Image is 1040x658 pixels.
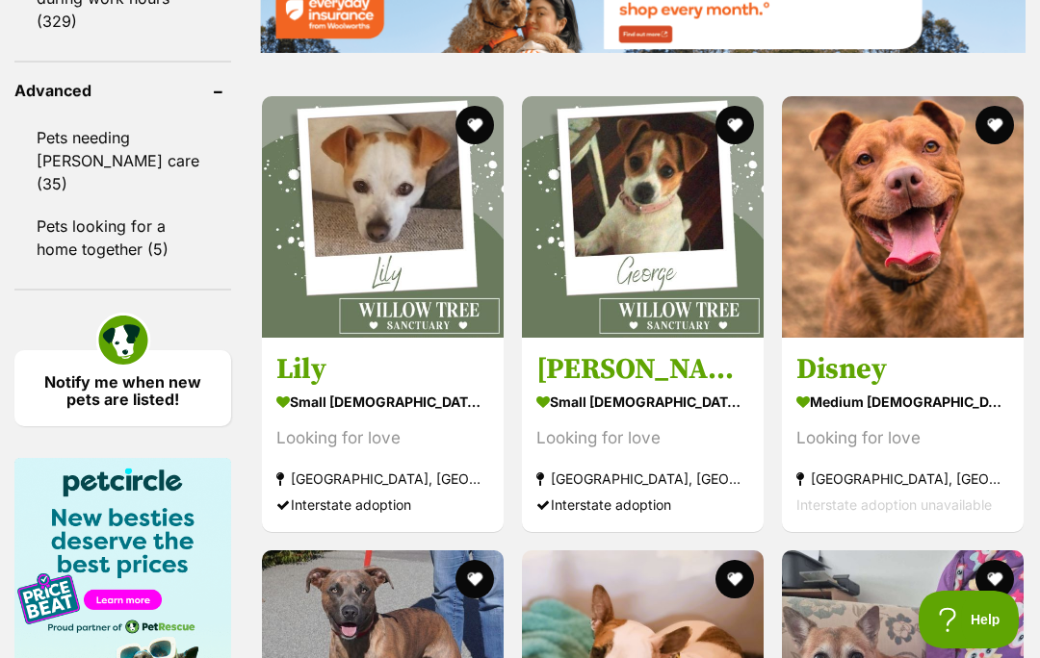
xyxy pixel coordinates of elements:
h3: Disney [796,351,1009,388]
span: Interstate adoption unavailable [796,496,992,513]
button: favourite [715,106,754,144]
div: Looking for love [276,425,489,451]
button: favourite [715,560,754,598]
strong: small [DEMOGRAPHIC_DATA] Dog [276,388,489,416]
div: Interstate adoption [276,492,489,518]
strong: medium [DEMOGRAPHIC_DATA] Dog [796,388,1009,416]
div: Interstate adoption [536,492,749,518]
a: Pets needing [PERSON_NAME] care (35) [14,117,231,204]
h3: Lily [276,351,489,388]
div: Looking for love [796,425,1009,451]
button: favourite [975,106,1014,144]
a: Lily small [DEMOGRAPHIC_DATA] Dog Looking for love [GEOGRAPHIC_DATA], [GEOGRAPHIC_DATA] Interstat... [262,337,504,532]
div: Looking for love [536,425,749,451]
h3: [PERSON_NAME] [536,351,749,388]
strong: small [DEMOGRAPHIC_DATA] Dog [536,388,749,416]
button: favourite [975,560,1014,598]
iframe: Help Scout Beacon - Open [919,591,1021,648]
strong: [GEOGRAPHIC_DATA], [GEOGRAPHIC_DATA] [536,466,749,492]
img: Lily - Fox Terrier Dog [262,96,504,338]
a: Notify me when new pets are listed! [14,350,231,426]
strong: [GEOGRAPHIC_DATA], [GEOGRAPHIC_DATA] [796,466,1009,492]
a: [PERSON_NAME] small [DEMOGRAPHIC_DATA] Dog Looking for love [GEOGRAPHIC_DATA], [GEOGRAPHIC_DATA] ... [522,337,764,532]
header: Advanced [14,82,231,99]
strong: [GEOGRAPHIC_DATA], [GEOGRAPHIC_DATA] [276,466,489,492]
a: Disney medium [DEMOGRAPHIC_DATA] Dog Looking for love [GEOGRAPHIC_DATA], [GEOGRAPHIC_DATA] Inters... [782,337,1024,532]
img: Disney - Mixed breed Dog [782,96,1024,338]
button: favourite [455,106,494,144]
img: George - Fox Terrier Dog [522,96,764,338]
a: Pets looking for a home together (5) [14,206,231,269]
button: favourite [455,560,494,598]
